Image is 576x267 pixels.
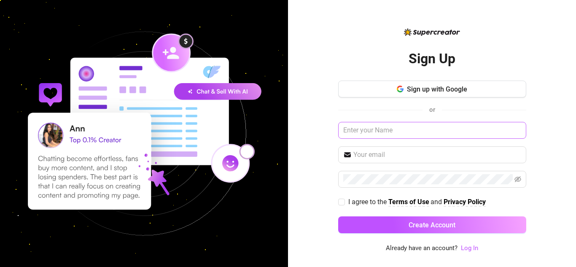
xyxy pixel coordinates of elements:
[431,198,444,206] span: and
[514,176,521,183] span: eye-invisible
[409,221,455,229] span: Create Account
[461,244,478,252] a: Log In
[429,106,435,113] span: or
[388,198,429,207] a: Terms of Use
[407,85,467,93] span: Sign up with Google
[444,198,486,207] a: Privacy Policy
[461,243,478,254] a: Log In
[353,150,521,160] input: Your email
[409,50,455,67] h2: Sign Up
[338,122,526,139] input: Enter your Name
[338,216,526,233] button: Create Account
[386,243,458,254] span: Already have an account?
[404,28,460,36] img: logo-BBDzfeDw.svg
[388,198,429,206] strong: Terms of Use
[348,198,388,206] span: I agree to the
[444,198,486,206] strong: Privacy Policy
[338,81,526,97] button: Sign up with Google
